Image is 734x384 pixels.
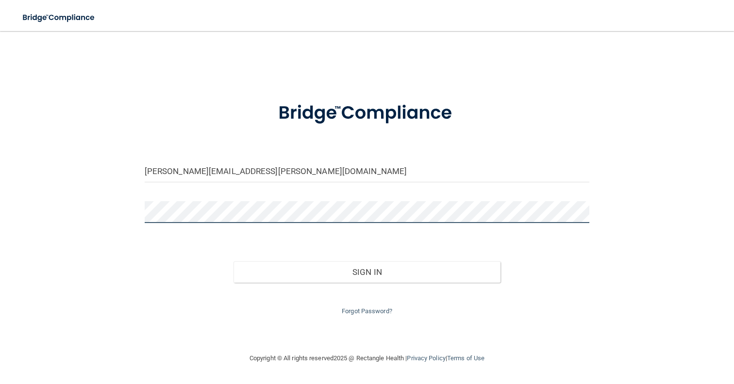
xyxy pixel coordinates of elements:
[342,307,392,315] a: Forgot Password?
[259,89,474,137] img: bridge_compliance_login_screen.278c3ca4.svg
[15,8,104,28] img: bridge_compliance_login_screen.278c3ca4.svg
[190,343,544,374] div: Copyright © All rights reserved 2025 @ Rectangle Health | |
[566,315,722,354] iframe: Drift Widget Chat Controller
[234,261,500,283] button: Sign In
[145,160,590,182] input: Email
[447,354,484,362] a: Terms of Use
[407,354,445,362] a: Privacy Policy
